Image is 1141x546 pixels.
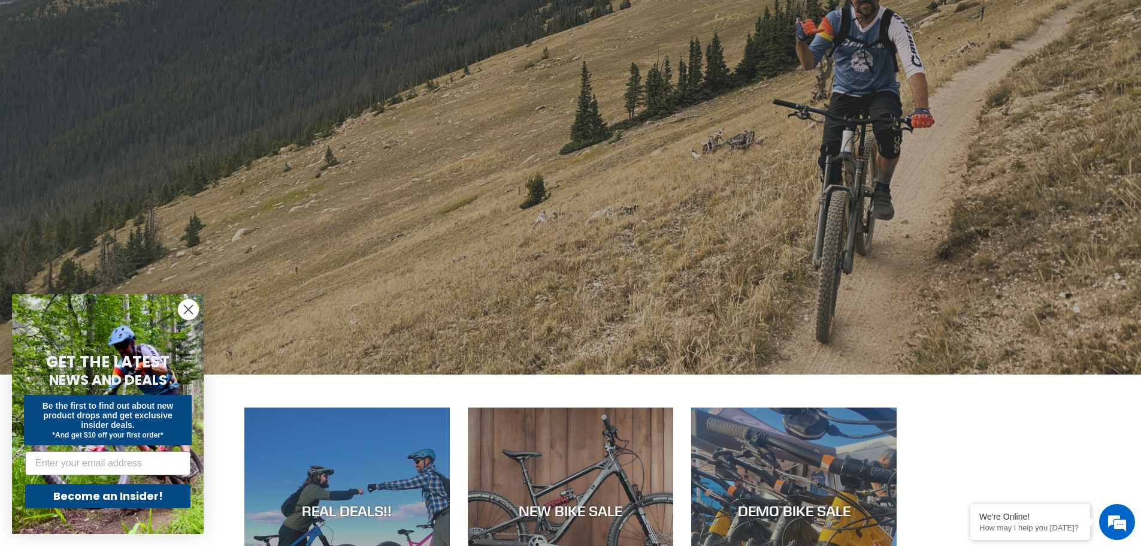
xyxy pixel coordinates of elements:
[468,502,673,520] div: NEW BIKE SALE
[38,60,68,90] img: d_696896380_company_1647369064580_696896380
[25,451,190,475] input: Enter your email address
[196,6,225,35] div: Minimize live chat window
[80,67,219,83] div: Chat with us now
[979,512,1081,521] div: We're Online!
[69,151,165,272] span: We're online!
[25,484,190,508] button: Become an Insider!
[49,370,167,390] span: NEWS AND DEALS
[52,431,163,439] span: *And get $10 off your first order*
[244,502,450,520] div: REAL DEALS!!
[6,327,228,369] textarea: Type your message and hit 'Enter'
[46,351,170,373] span: GET THE LATEST
[691,502,897,520] div: DEMO BIKE SALE
[13,66,31,84] div: Navigation go back
[979,523,1081,532] p: How may I help you today?
[43,401,174,430] span: Be the first to find out about new product drops and get exclusive insider deals.
[178,299,199,320] button: Close dialog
